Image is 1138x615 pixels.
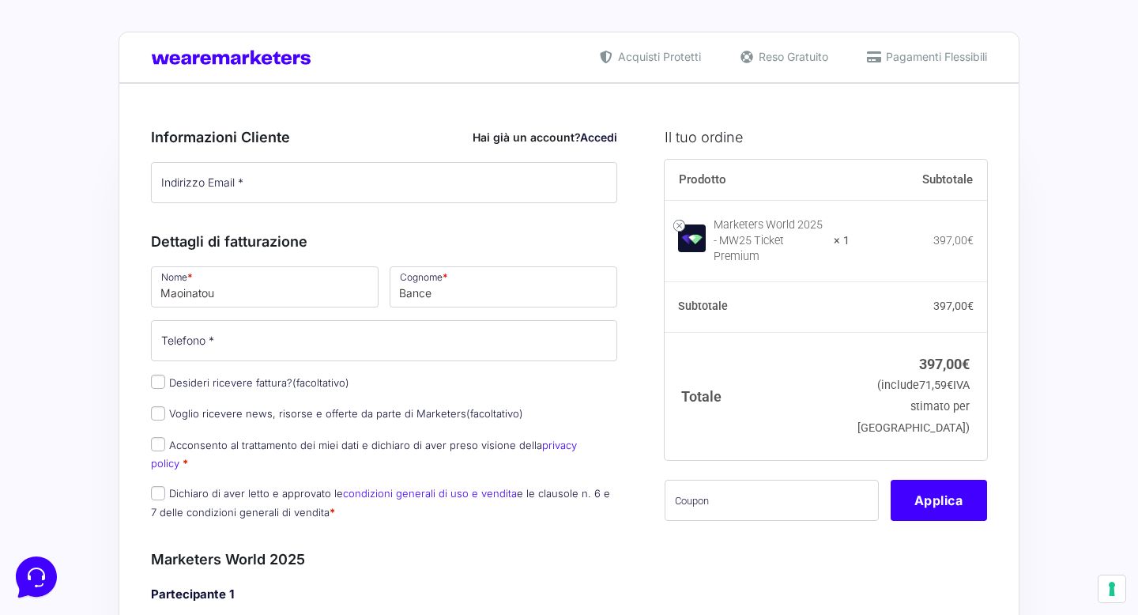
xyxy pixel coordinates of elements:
[206,470,303,506] button: Aiuto
[466,407,523,420] span: (facoltativo)
[151,586,617,604] h4: Partecipante 1
[151,406,165,421] input: Voglio ricevere news, risorse e offerte da parte di Marketers(facoltativo)
[76,89,107,120] img: dark
[243,492,266,506] p: Aiuto
[967,300,974,312] span: €
[933,300,974,312] bdi: 397,00
[168,196,291,209] a: Apri Centro Assistenza
[665,282,850,333] th: Subtotale
[933,234,974,247] bdi: 397,00
[665,160,850,201] th: Prodotto
[137,492,179,506] p: Messaggi
[580,130,617,144] a: Accedi
[850,160,987,201] th: Subtotale
[151,375,165,389] input: Desideri ricevere fattura?(facoltativo)
[151,320,617,361] input: Telefono *
[13,13,266,38] h2: Ciao da Marketers 👋
[834,233,850,249] strong: × 1
[962,356,970,372] span: €
[947,379,953,392] span: €
[1098,575,1125,602] button: Le tue preferenze relative al consenso per le tecnologie di tracciamento
[13,470,110,506] button: Home
[473,129,617,145] div: Hai già un account?
[390,266,617,307] input: Cognome *
[151,266,379,307] input: Nome *
[36,230,258,246] input: Cerca un articolo...
[151,437,165,451] input: Acconsento al trattamento dei miei dati e dichiaro di aver preso visione dellaprivacy policy
[665,126,987,148] h3: Il tuo ordine
[151,376,349,389] label: Desideri ricevere fattura?
[151,126,617,148] h3: Informazioni Cliente
[343,487,517,500] a: condizioni generali di uso e vendita
[967,234,974,247] span: €
[882,48,987,65] span: Pagamenti Flessibili
[151,549,617,570] h3: Marketers World 2025
[151,231,617,252] h3: Dettagli di fatturazione
[103,142,233,155] span: Inizia una conversazione
[678,224,706,252] img: Marketers World 2025 - MW25 Ticket Premium
[292,376,349,389] span: (facoltativo)
[665,332,850,459] th: Totale
[25,63,134,76] span: Le tue conversazioni
[891,480,987,521] button: Applica
[13,553,60,601] iframe: Customerly Messenger Launcher
[25,196,123,209] span: Trova una risposta
[919,379,953,392] span: 71,59
[151,439,577,470] label: Acconsento al trattamento dei miei dati e dichiaro di aver preso visione della
[857,379,970,435] small: (include IVA stimato per [GEOGRAPHIC_DATA])
[665,480,879,521] input: Coupon
[110,470,207,506] button: Messaggi
[25,133,291,164] button: Inizia una conversazione
[714,217,824,265] div: Marketers World 2025 - MW25 Ticket Premium
[919,356,970,372] bdi: 397,00
[151,407,523,420] label: Voglio ricevere news, risorse e offerte da parte di Marketers
[151,439,577,470] a: privacy policy
[25,89,57,120] img: dark
[614,48,701,65] span: Acquisti Protetti
[51,89,82,120] img: dark
[755,48,828,65] span: Reso Gratuito
[47,492,74,506] p: Home
[151,486,165,500] input: Dichiaro di aver letto e approvato lecondizioni generali di uso e venditae le clausole n. 6 e 7 d...
[151,162,617,203] input: Indirizzo Email *
[151,487,610,518] label: Dichiaro di aver letto e approvato le e le clausole n. 6 e 7 delle condizioni generali di vendita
